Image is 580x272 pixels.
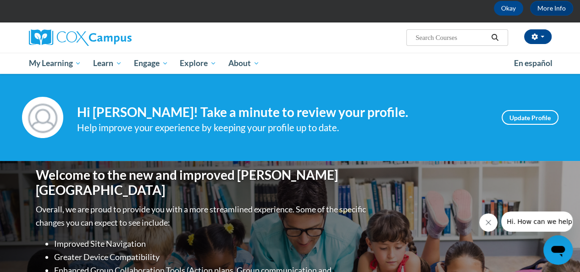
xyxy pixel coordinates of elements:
img: Profile Image [22,97,63,138]
a: Learn [87,53,128,74]
a: Engage [128,53,174,74]
a: More Info [530,1,573,16]
input: Search Courses [414,32,488,43]
a: En español [508,54,558,73]
li: Improved Site Navigation [54,237,368,250]
div: Main menu [22,53,558,74]
h1: Welcome to the new and improved [PERSON_NAME][GEOGRAPHIC_DATA] [36,167,368,198]
span: About [228,58,260,69]
button: Okay [494,1,523,16]
iframe: Close message [479,213,497,232]
button: Account Settings [524,29,552,44]
img: Cox Campus [29,29,132,46]
span: Explore [180,58,216,69]
span: Learn [93,58,122,69]
p: Overall, we are proud to provide you with a more streamlined experience. Some of the specific cha... [36,203,368,229]
span: Hi. How can we help? [6,6,74,14]
a: About [222,53,265,74]
span: En español [514,58,552,68]
h4: Hi [PERSON_NAME]! Take a minute to review your profile. [77,105,488,120]
div: Help improve your experience by keeping your profile up to date. [77,120,488,135]
iframe: Message from company [501,211,573,232]
span: My Learning [28,58,81,69]
button: Search [488,32,502,43]
a: Cox Campus [29,29,194,46]
span: Engage [134,58,168,69]
iframe: Button to launch messaging window [543,235,573,265]
li: Greater Device Compatibility [54,250,368,264]
a: Explore [174,53,222,74]
a: My Learning [23,53,88,74]
a: Update Profile [502,110,558,125]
